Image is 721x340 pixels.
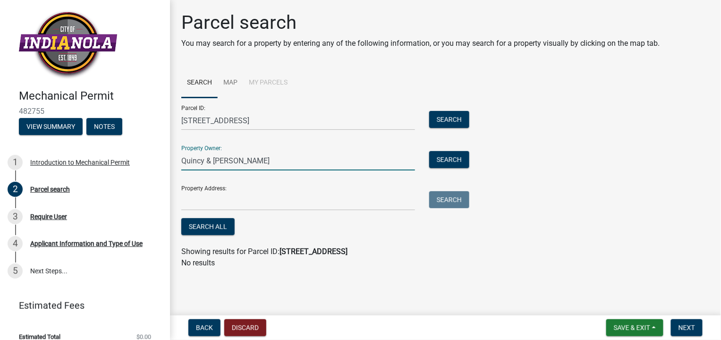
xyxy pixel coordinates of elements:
[19,118,83,135] button: View Summary
[8,296,155,315] a: Estimated Fees
[30,240,143,247] div: Applicant Information and Type of Use
[8,209,23,224] div: 3
[429,111,469,128] button: Search
[218,68,243,98] a: Map
[181,68,218,98] a: Search
[224,319,266,336] button: Discard
[8,263,23,279] div: 5
[19,10,117,79] img: City of Indianola, Iowa
[679,324,695,331] span: Next
[181,218,235,235] button: Search All
[19,107,151,116] span: 482755
[196,324,213,331] span: Back
[19,334,60,340] span: Estimated Total
[8,182,23,197] div: 2
[30,159,130,166] div: Introduction to Mechanical Permit
[181,257,710,269] p: No results
[671,319,703,336] button: Next
[8,155,23,170] div: 1
[429,191,469,208] button: Search
[280,247,348,256] strong: [STREET_ADDRESS]
[86,123,122,131] wm-modal-confirm: Notes
[19,89,162,103] h4: Mechanical Permit
[30,186,70,193] div: Parcel search
[181,11,660,34] h1: Parcel search
[181,38,660,49] p: You may search for a property by entering any of the following information, or you may search for...
[606,319,663,336] button: Save & Exit
[136,334,151,340] span: $0.00
[181,246,710,257] div: Showing results for Parcel ID:
[429,151,469,168] button: Search
[614,324,650,331] span: Save & Exit
[19,123,83,131] wm-modal-confirm: Summary
[188,319,221,336] button: Back
[30,213,67,220] div: Require User
[8,236,23,251] div: 4
[86,118,122,135] button: Notes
